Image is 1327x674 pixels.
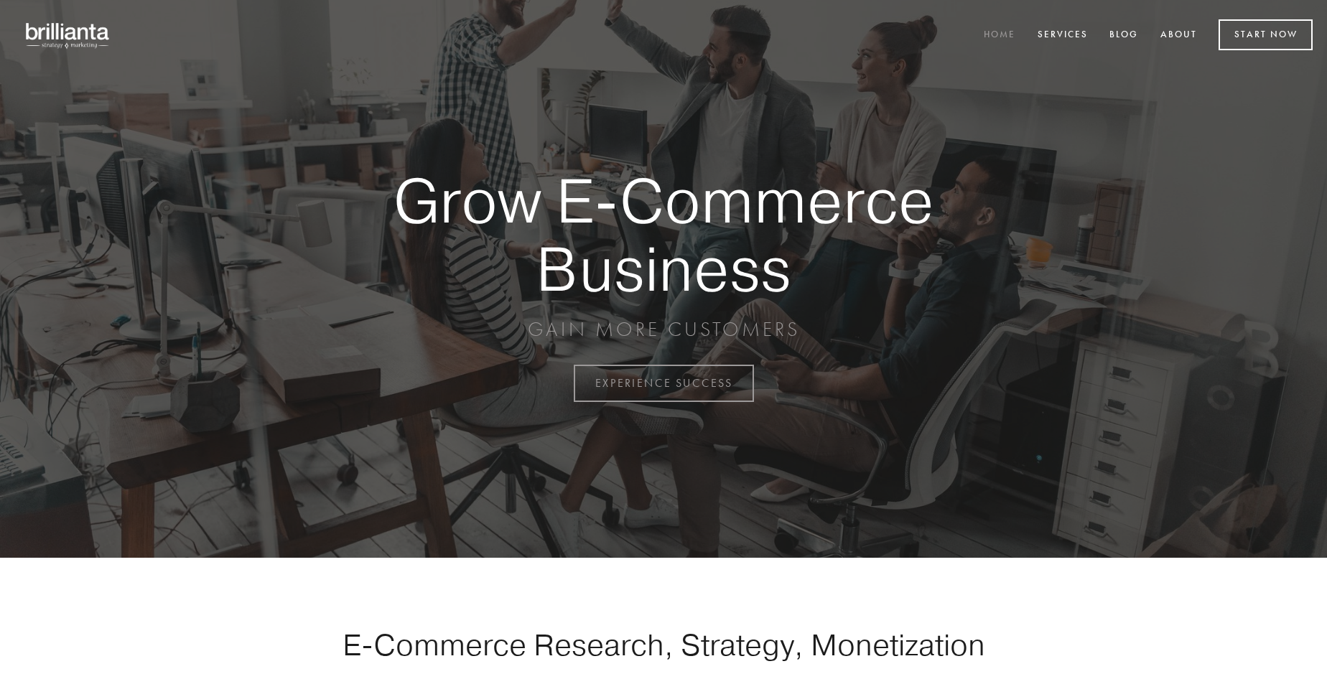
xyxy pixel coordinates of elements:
a: EXPERIENCE SUCCESS [574,365,754,402]
a: Services [1028,24,1097,47]
strong: Grow E-Commerce Business [343,167,984,302]
a: Blog [1100,24,1147,47]
a: About [1151,24,1206,47]
h1: E-Commerce Research, Strategy, Monetization [297,627,1030,663]
p: GAIN MORE CUSTOMERS [343,317,984,342]
img: brillianta - research, strategy, marketing [14,14,122,56]
a: Start Now [1219,19,1313,50]
a: Home [974,24,1025,47]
